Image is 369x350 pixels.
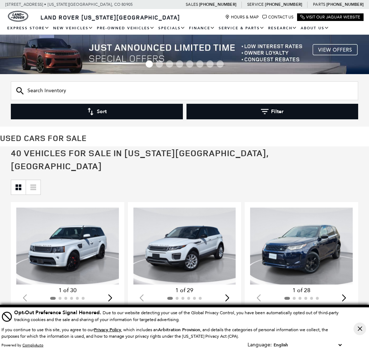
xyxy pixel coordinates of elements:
[36,13,184,21] a: Land Rover [US_STATE][GEOGRAPHIC_DATA]
[166,60,173,68] span: Go to slide 3
[51,22,95,35] a: New Vehicles
[133,208,236,285] div: 1 / 2
[250,208,353,285] div: 1 / 2
[133,208,236,285] img: 2017 Land Rover Range Rover Evoque SE 1
[196,60,203,68] span: Go to slide 6
[1,327,328,339] p: If you continue to use this site, you agree to our , which includes an , and details the categori...
[176,60,183,68] span: Go to slide 4
[5,22,364,35] nav: Main Navigation
[95,22,156,35] a: Pre-Owned Vehicles
[186,104,359,119] button: Filter
[1,343,43,347] div: Powered by
[106,290,115,306] div: Next slide
[11,147,269,172] span: 40 Vehicles for Sale in [US_STATE][GEOGRAPHIC_DATA], [GEOGRAPHIC_DATA]
[94,327,121,332] a: Privacy Policy
[156,22,187,35] a: Specials
[133,286,236,294] div: 1 of 29
[156,60,163,68] span: Go to slide 2
[22,343,43,347] a: ComplyAuto
[5,2,133,7] a: [STREET_ADDRESS] • [US_STATE][GEOGRAPHIC_DATA], CO 80905
[299,22,331,35] a: About Us
[326,2,364,7] a: [PHONE_NUMBER]
[250,208,353,285] img: 2022 Land Rover Discovery Sport S R-Dynamic 1
[11,104,183,119] button: Sort
[16,286,119,294] div: 1 of 30
[158,327,200,333] strong: Arbitration Provision
[300,15,360,20] a: Visit Our Jaguar Website
[222,290,232,306] div: Next slide
[206,60,214,68] span: Go to slide 7
[14,309,103,316] span: Opt-Out Preference Signal Honored .
[339,290,349,306] div: Next slide
[217,22,266,35] a: Service & Parts
[272,341,343,349] select: Language Select
[14,309,343,323] div: Due to our website detecting your use of the Global Privacy Control, you have been automatically ...
[248,342,272,347] div: Language:
[187,22,217,35] a: Finance
[146,60,153,68] span: Go to slide 1
[16,208,119,285] img: 2013 Land Rover Range Rover Sport Supercharged 1
[16,208,119,285] div: 1 / 2
[40,13,180,21] span: Land Rover [US_STATE][GEOGRAPHIC_DATA]
[353,323,366,335] button: Close Button
[225,15,259,20] a: Hours & Map
[262,15,293,20] a: Contact Us
[266,22,299,35] a: Research
[8,11,28,22] img: Land Rover
[186,60,193,68] span: Go to slide 5
[216,60,224,68] span: Go to slide 8
[265,2,302,7] a: [PHONE_NUMBER]
[5,22,51,35] a: EXPRESS STORE
[11,81,358,100] input: Search Inventory
[250,286,353,294] div: 1 of 28
[94,327,121,333] u: Privacy Policy
[199,2,236,7] a: [PHONE_NUMBER]
[8,11,28,22] a: land-rover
